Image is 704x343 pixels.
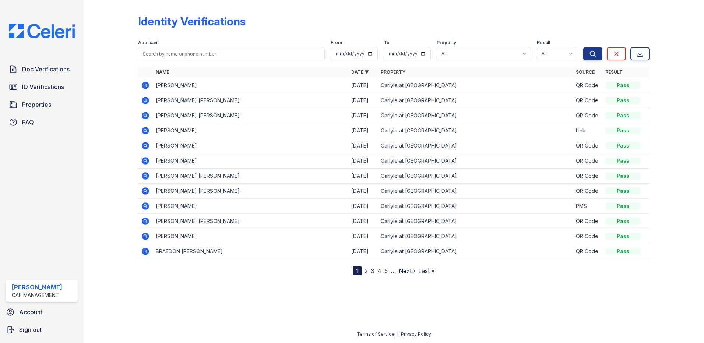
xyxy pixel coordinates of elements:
[391,266,396,275] span: …
[537,40,550,46] label: Result
[573,93,602,108] td: QR Code
[378,108,573,123] td: Carlyle at [GEOGRAPHIC_DATA]
[348,229,378,244] td: [DATE]
[138,15,246,28] div: Identity Verifications
[153,169,348,184] td: [PERSON_NAME] [PERSON_NAME]
[12,283,62,291] div: [PERSON_NAME]
[365,267,368,275] a: 2
[6,62,78,77] a: Doc Verifications
[153,108,348,123] td: [PERSON_NAME] [PERSON_NAME]
[22,65,70,74] span: Doc Verifications
[605,142,641,149] div: Pass
[401,331,431,337] a: Privacy Policy
[3,305,81,319] a: Account
[384,40,390,46] label: To
[605,248,641,255] div: Pass
[351,69,369,75] a: Date ▼
[378,78,573,93] td: Carlyle at [GEOGRAPHIC_DATA]
[22,100,51,109] span: Properties
[605,97,641,104] div: Pass
[437,40,456,46] label: Property
[138,47,325,60] input: Search by name or phone number
[576,69,595,75] a: Source
[348,78,378,93] td: [DATE]
[573,199,602,214] td: PMS
[573,138,602,153] td: QR Code
[605,82,641,89] div: Pass
[3,24,81,38] img: CE_Logo_Blue-a8612792a0a2168367f1c8372b55b34899dd931a85d93a1a3d3e32e68fde9ad4.png
[348,244,378,259] td: [DATE]
[153,184,348,199] td: [PERSON_NAME] [PERSON_NAME]
[348,184,378,199] td: [DATE]
[573,123,602,138] td: Link
[573,78,602,93] td: QR Code
[348,169,378,184] td: [DATE]
[377,267,381,275] a: 4
[348,108,378,123] td: [DATE]
[138,40,159,46] label: Applicant
[153,78,348,93] td: [PERSON_NAME]
[378,138,573,153] td: Carlyle at [GEOGRAPHIC_DATA]
[6,97,78,112] a: Properties
[331,40,342,46] label: From
[384,267,388,275] a: 5
[605,202,641,210] div: Pass
[6,79,78,94] a: ID Verifications
[573,214,602,229] td: QR Code
[153,199,348,214] td: [PERSON_NAME]
[418,267,434,275] a: Last »
[399,267,415,275] a: Next ›
[19,325,42,334] span: Sign out
[573,108,602,123] td: QR Code
[381,69,405,75] a: Property
[378,184,573,199] td: Carlyle at [GEOGRAPHIC_DATA]
[397,331,398,337] div: |
[605,127,641,134] div: Pass
[378,214,573,229] td: Carlyle at [GEOGRAPHIC_DATA]
[19,308,42,317] span: Account
[153,153,348,169] td: [PERSON_NAME]
[22,82,64,91] span: ID Verifications
[605,233,641,240] div: Pass
[348,214,378,229] td: [DATE]
[371,267,374,275] a: 3
[3,322,81,337] a: Sign out
[605,218,641,225] div: Pass
[605,157,641,165] div: Pass
[153,138,348,153] td: [PERSON_NAME]
[573,244,602,259] td: QR Code
[605,172,641,180] div: Pass
[378,229,573,244] td: Carlyle at [GEOGRAPHIC_DATA]
[348,153,378,169] td: [DATE]
[153,214,348,229] td: [PERSON_NAME] [PERSON_NAME]
[378,93,573,108] td: Carlyle at [GEOGRAPHIC_DATA]
[6,115,78,130] a: FAQ
[357,331,394,337] a: Terms of Service
[12,291,62,299] div: CAF Management
[156,69,169,75] a: Name
[153,229,348,244] td: [PERSON_NAME]
[573,184,602,199] td: QR Code
[22,118,34,127] span: FAQ
[153,244,348,259] td: BRAEDON [PERSON_NAME]
[378,244,573,259] td: Carlyle at [GEOGRAPHIC_DATA]
[353,266,362,275] div: 1
[378,153,573,169] td: Carlyle at [GEOGRAPHIC_DATA]
[153,123,348,138] td: [PERSON_NAME]
[348,199,378,214] td: [DATE]
[348,138,378,153] td: [DATE]
[378,123,573,138] td: Carlyle at [GEOGRAPHIC_DATA]
[348,123,378,138] td: [DATE]
[573,153,602,169] td: QR Code
[378,199,573,214] td: Carlyle at [GEOGRAPHIC_DATA]
[153,93,348,108] td: [PERSON_NAME] [PERSON_NAME]
[605,69,623,75] a: Result
[378,169,573,184] td: Carlyle at [GEOGRAPHIC_DATA]
[605,112,641,119] div: Pass
[605,187,641,195] div: Pass
[348,93,378,108] td: [DATE]
[573,169,602,184] td: QR Code
[573,229,602,244] td: QR Code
